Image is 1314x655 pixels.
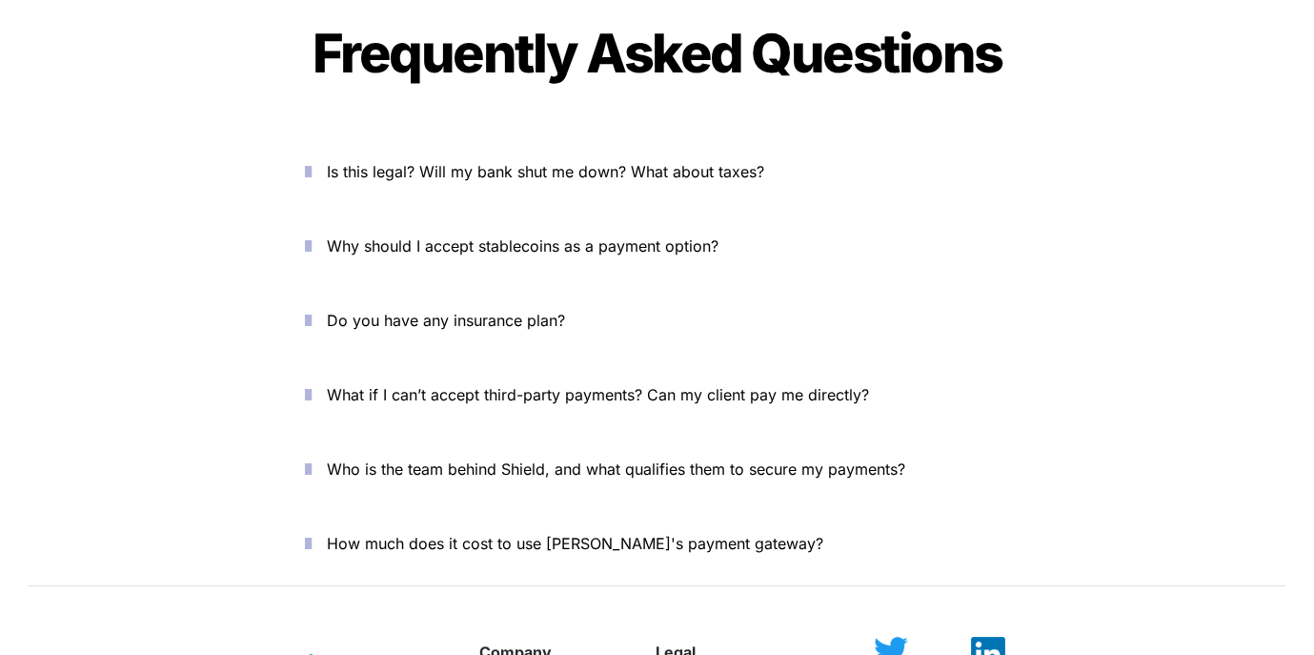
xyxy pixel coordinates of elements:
span: Who is the team behind Shield, and what qualifies them to secure my payments? [327,460,905,479]
button: What if I can’t accept third-party payments? Can my client pay me directly? [276,365,1039,424]
button: Why should I accept stablecoins as a payment option? [276,216,1039,276]
span: Do you have any insurance plan? [327,311,565,330]
button: Do you have any insurance plan? [276,291,1039,350]
button: How much does it cost to use [PERSON_NAME]'s payment gateway? [276,514,1039,573]
button: Who is the team behind Shield, and what qualifies them to secure my payments? [276,440,1039,499]
span: Is this legal? Will my bank shut me down? What about taxes? [327,162,764,181]
span: What if I can’t accept third-party payments? Can my client pay me directly? [327,385,869,404]
span: How much does it cost to use [PERSON_NAME]'s payment gateway? [327,534,823,553]
span: Frequently Asked Questions [313,21,1002,86]
button: Is this legal? Will my bank shut me down? What about taxes? [276,142,1039,201]
span: Why should I accept stablecoins as a payment option? [327,236,718,256]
